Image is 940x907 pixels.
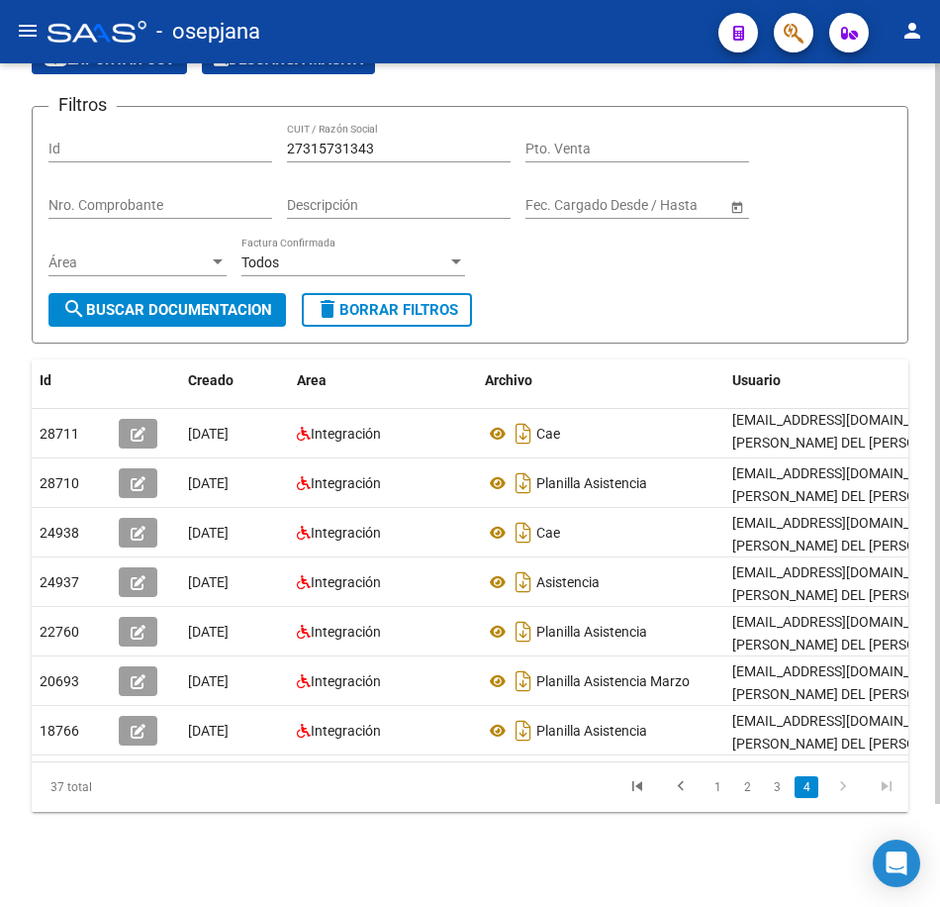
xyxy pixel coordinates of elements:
[726,196,747,217] button: Open calendar
[311,723,381,739] span: Integración
[511,566,536,598] i: Descargar documento
[40,673,79,689] span: 20693
[735,776,759,798] a: 2
[180,359,289,402] datatable-header-cell: Creado
[703,770,732,804] li: page 1
[795,776,818,798] a: 4
[188,372,234,388] span: Creado
[311,525,381,541] span: Integración
[241,254,279,270] span: Todos
[316,297,339,321] mat-icon: delete
[614,197,711,214] input: Fecha fin
[873,840,920,887] div: Open Intercom Messenger
[536,673,690,689] span: Planilla Asistencia Marzo
[618,776,656,798] a: go to first page
[511,665,536,697] i: Descargar documento
[511,517,536,549] i: Descargar documento
[511,467,536,499] i: Descargar documento
[188,475,229,491] span: [DATE]
[40,426,79,442] span: 28711
[311,426,381,442] span: Integración
[289,359,477,402] datatable-header-cell: Area
[32,359,111,402] datatable-header-cell: Id
[40,723,79,739] span: 18766
[16,19,40,43] mat-icon: menu
[536,525,560,541] span: Cae
[485,372,532,388] span: Archivo
[536,574,600,590] span: Asistencia
[32,762,207,812] div: 37 total
[188,574,229,590] span: [DATE]
[316,301,458,319] span: Borrar Filtros
[705,776,729,798] a: 1
[40,525,79,541] span: 24938
[40,372,51,388] span: Id
[900,19,924,43] mat-icon: person
[511,418,536,450] i: Descargar documento
[511,715,536,747] i: Descargar documento
[762,770,792,804] li: page 3
[311,624,381,640] span: Integración
[732,770,762,804] li: page 2
[188,673,229,689] span: [DATE]
[44,50,175,68] span: Exportar CSV
[48,91,117,119] h3: Filtros
[62,301,272,319] span: Buscar Documentacion
[765,776,789,798] a: 3
[311,574,381,590] span: Integración
[792,770,821,804] li: page 4
[824,776,862,798] a: go to next page
[188,426,229,442] span: [DATE]
[732,372,781,388] span: Usuario
[536,624,647,640] span: Planilla Asistencia
[188,525,229,541] span: [DATE]
[536,723,647,739] span: Planilla Asistencia
[662,776,700,798] a: go to previous page
[188,723,229,739] span: [DATE]
[40,624,79,640] span: 22760
[188,624,229,640] span: [DATE]
[48,293,286,327] button: Buscar Documentacion
[302,293,472,327] button: Borrar Filtros
[156,10,260,53] span: - osepjana
[311,673,381,689] span: Integración
[311,475,381,491] span: Integración
[48,254,209,271] span: Área
[525,197,598,214] input: Fecha inicio
[868,776,905,798] a: go to last page
[297,372,327,388] span: Area
[536,475,647,491] span: Planilla Asistencia
[40,574,79,590] span: 24937
[62,297,86,321] mat-icon: search
[477,359,724,402] datatable-header-cell: Archivo
[511,616,536,648] i: Descargar documento
[40,475,79,491] span: 28710
[536,426,560,442] span: Cae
